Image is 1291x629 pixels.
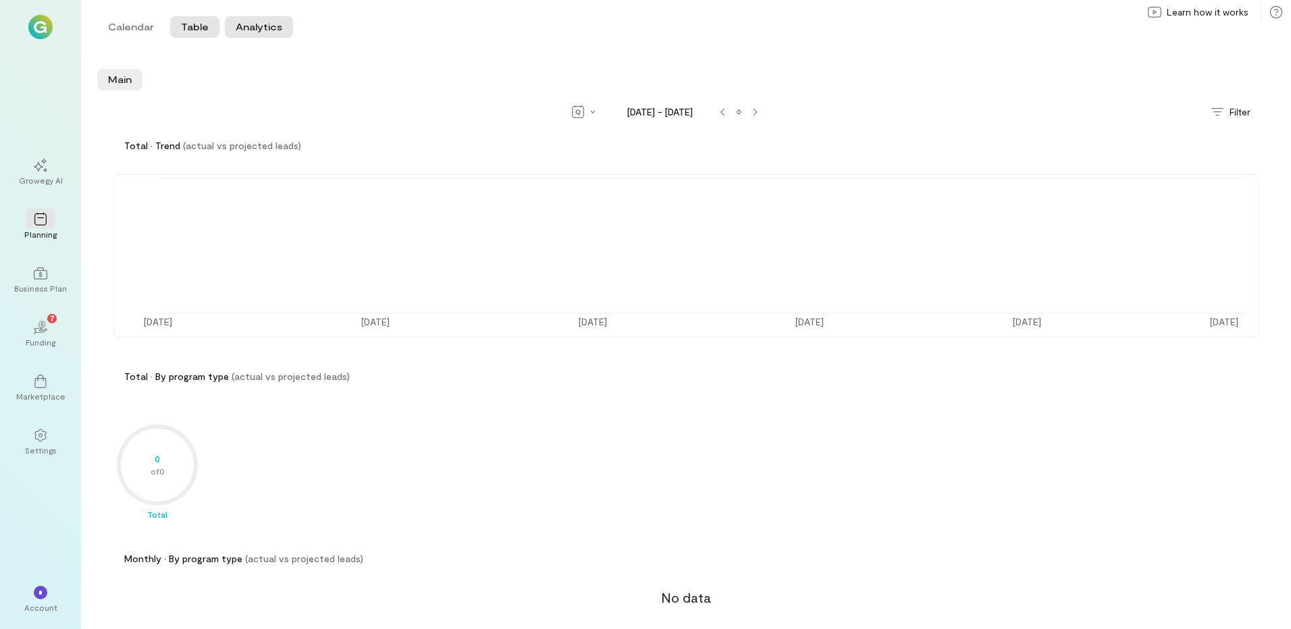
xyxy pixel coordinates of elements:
[361,316,390,327] tspan: [DATE]
[170,16,219,38] button: Table
[19,175,63,186] div: Growegy AI
[124,370,1259,383] div: Total · By program type
[14,283,67,294] div: Business Plan
[97,16,165,38] button: Calendar
[50,312,55,324] span: 7
[1013,316,1041,327] tspan: [DATE]
[97,69,142,90] li: Main
[113,509,201,520] div: Total
[144,316,172,327] tspan: [DATE]
[16,148,65,196] a: Growegy AI
[1230,105,1250,119] span: Filter
[795,316,824,327] tspan: [DATE]
[232,371,350,382] span: (actual vs projected leads)
[16,202,65,250] a: Planning
[24,229,57,240] div: Planning
[16,256,65,304] a: Business Plan
[16,418,65,466] a: Settings
[606,105,715,119] span: [DATE] - [DATE]
[16,364,65,412] a: Marketplace
[124,139,1259,153] div: Total · Trend
[245,553,363,564] span: (actual vs projected leads)
[183,140,301,151] span: (actual vs projected leads)
[1210,316,1238,327] tspan: [DATE]
[26,337,55,348] div: Funding
[155,453,160,464] tspan: 0
[113,587,1259,607] div: No data
[124,552,1259,566] div: Monthly · By program type
[579,316,607,327] tspan: [DATE]
[16,391,65,402] div: Marketplace
[225,16,293,38] button: Analytics
[1167,5,1248,19] span: Learn how it works
[16,575,65,624] div: *Account
[151,466,165,476] tspan: of 0
[16,310,65,358] a: Funding
[25,445,57,456] div: Settings
[24,602,57,613] div: Account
